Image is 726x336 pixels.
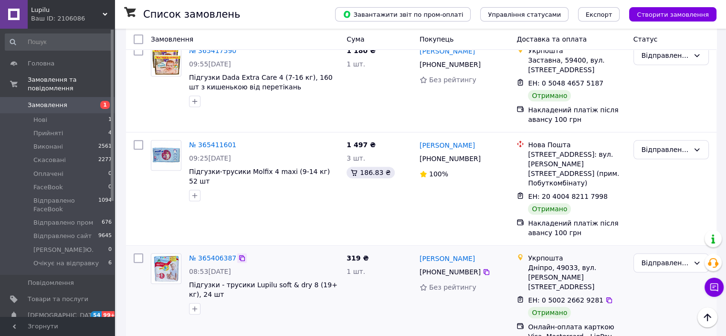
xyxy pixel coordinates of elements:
span: ЕН: 0 5002 2662 9281 [528,296,603,304]
span: Експорт [586,11,612,18]
button: Експорт [578,7,620,22]
span: 09:55[DATE] [189,60,231,68]
span: FaceBook [33,183,63,192]
span: 100% [429,170,448,178]
span: 4 [108,129,112,138]
a: [PERSON_NAME] [420,254,475,263]
span: 99+ [102,311,117,319]
span: Повідомлення [28,279,74,287]
div: [PHONE_NUMBER] [418,152,483,165]
span: Відправлено FaceBook [33,196,98,214]
div: Ваш ID: 2106086 [31,14,115,23]
div: 186.83 ₴ [347,167,394,178]
span: 6 [108,259,112,268]
a: Підгузки Dada Extra Care 4 (7-16 кг), 160 шт з кишенькою від перетікань [189,74,333,91]
div: [PHONE_NUMBER] [418,58,483,71]
span: 54 [91,311,102,319]
span: 1 497 ₴ [347,141,376,149]
h1: Список замовлень [143,9,240,20]
div: Отримано [528,307,571,318]
div: Укрпошта [528,253,625,263]
span: 1 шт. [347,268,365,275]
span: 319 ₴ [347,254,368,262]
a: № 365417590 [189,47,236,54]
a: Створити замовлення [620,10,716,18]
span: Замовлення та повідомлення [28,76,115,93]
span: ЕН: 20 4004 8211 7998 [528,193,608,200]
span: 08:53[DATE] [189,268,231,275]
span: Статус [633,35,658,43]
button: Наверх [697,307,717,327]
span: 9645 [98,232,112,240]
span: Lupilu [31,6,103,14]
span: 0 [108,246,112,254]
span: Доставка та оплата [516,35,587,43]
span: Товари та послуги [28,295,88,303]
a: № 365411601 [189,141,236,149]
span: Створити замовлення [637,11,709,18]
input: Пошук [5,33,113,51]
span: Оплачені [33,170,63,178]
div: Відправлено FaceBook [642,50,689,61]
span: Завантажити звіт по пром-оплаті [343,10,463,19]
a: [PERSON_NAME] [420,141,475,150]
span: 1 [108,116,112,124]
span: Відправлено сайт [33,232,92,240]
span: Покупець [420,35,453,43]
span: 1094 [98,196,112,214]
div: Нова Пошта [528,140,625,150]
img: Фото товару [151,141,181,170]
span: Відправлено пром [33,218,93,227]
a: Підгузки-трусики Molfix 4 maxi (9-14 кг) 52 шт [189,168,330,185]
span: Головна [28,59,54,68]
span: 1 [100,101,110,109]
span: [PERSON_NAME]Ю. [33,246,94,254]
span: 0 [108,170,112,178]
div: Дніпро, 49033, вул. [PERSON_NAME][STREET_ADDRESS] [528,263,625,292]
button: Чат з покупцем [705,278,724,297]
span: Без рейтингу [429,76,476,84]
span: 2561 [98,142,112,151]
div: Накладений платіж після авансу 100 грн [528,105,625,124]
span: Виконані [33,142,63,151]
span: Замовлення [28,101,67,109]
div: Отримано [528,90,571,101]
span: 676 [102,218,112,227]
div: [STREET_ADDRESS]: вул. [PERSON_NAME][STREET_ADDRESS] (прим. Побуткомбінату) [528,150,625,188]
span: 1 180 ₴ [347,47,376,54]
span: [DEMOGRAPHIC_DATA] [28,311,98,320]
button: Створити замовлення [629,7,716,22]
img: Фото товару [151,254,181,283]
span: Скасовані [33,156,66,164]
div: Отримано [528,203,571,215]
div: Відправлено пром [642,144,689,155]
div: Накладений платіж після авансу 100 грн [528,218,625,238]
span: 1 шт. [347,60,365,68]
span: 2277 [98,156,112,164]
span: Без рейтингу [429,283,476,291]
span: 3 шт. [347,154,365,162]
span: Замовлення [151,35,193,43]
div: Заставна, 59400, вул. [STREET_ADDRESS] [528,55,625,75]
span: Прийняті [33,129,63,138]
span: Управління статусами [488,11,561,18]
span: ЕН: 0 5048 4657 5187 [528,79,603,87]
button: Управління статусами [480,7,568,22]
span: Очікує на відправку [33,259,99,268]
a: [PERSON_NAME] [420,46,475,56]
a: Підгузки - трусики Lupilu soft & dry 8 (19+ кг), 24 шт [189,281,337,298]
span: Нові [33,116,47,124]
span: 0 [108,183,112,192]
img: Фото товару [151,46,181,76]
div: Укрпошта [528,46,625,55]
div: Відправлено сайт [642,258,689,268]
span: 09:25[DATE] [189,154,231,162]
button: Завантажити звіт по пром-оплаті [335,7,471,22]
div: [PHONE_NUMBER] [418,265,483,279]
a: № 365406387 [189,254,236,262]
